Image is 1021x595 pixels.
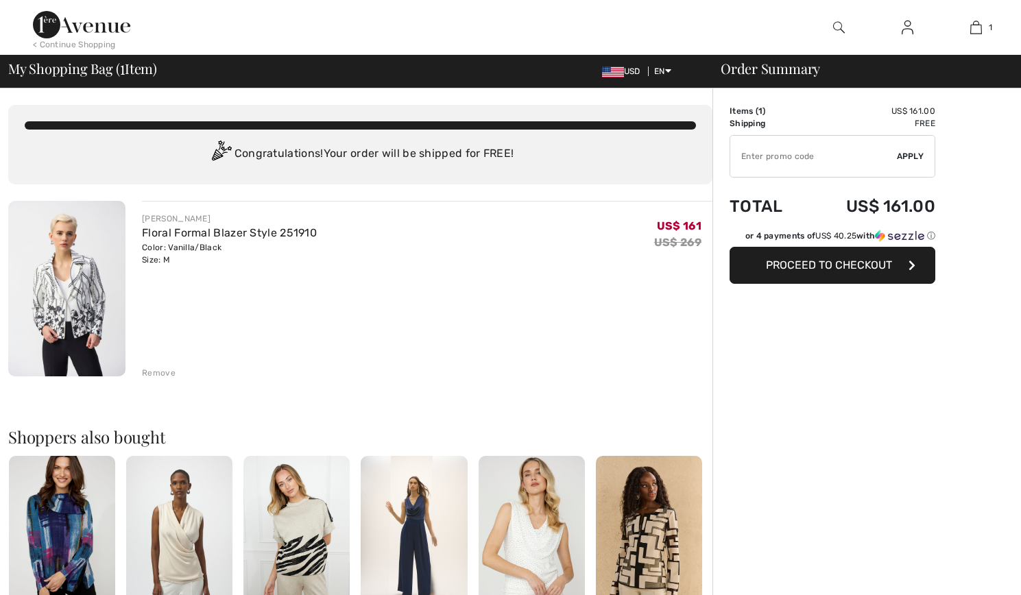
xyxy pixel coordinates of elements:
[120,58,125,76] span: 1
[142,367,176,379] div: Remove
[730,105,806,117] td: Items ( )
[657,219,701,232] span: US$ 161
[207,141,235,168] img: Congratulation2.svg
[806,105,935,117] td: US$ 161.00
[25,141,696,168] div: Congratulations! Your order will be shipped for FREE!
[8,201,125,376] img: Floral Formal Blazer Style 251910
[704,62,1013,75] div: Order Summary
[989,21,992,34] span: 1
[806,117,935,130] td: Free
[942,19,1009,36] a: 1
[815,231,856,241] span: US$ 40.25
[142,226,317,239] a: Floral Formal Blazer Style 251910
[730,136,897,177] input: Promo code
[902,19,913,36] img: My Info
[33,38,116,51] div: < Continue Shopping
[970,19,982,36] img: My Bag
[875,230,924,242] img: Sezzle
[730,183,806,230] td: Total
[758,106,762,116] span: 1
[833,19,845,36] img: search the website
[891,19,924,36] a: Sign In
[730,247,935,284] button: Proceed to Checkout
[654,66,671,76] span: EN
[8,428,712,445] h2: Shoppers also bought
[8,62,157,75] span: My Shopping Bag ( Item)
[766,258,892,271] span: Proceed to Checkout
[33,11,130,38] img: 1ère Avenue
[806,183,935,230] td: US$ 161.00
[730,117,806,130] td: Shipping
[142,212,317,225] div: [PERSON_NAME]
[897,150,924,162] span: Apply
[730,230,935,247] div: or 4 payments ofUS$ 40.25withSezzle Click to learn more about Sezzle
[142,241,317,266] div: Color: Vanilla/Black Size: M
[654,236,701,249] s: US$ 269
[602,66,624,77] img: US Dollar
[745,230,935,242] div: or 4 payments of with
[602,66,646,76] span: USD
